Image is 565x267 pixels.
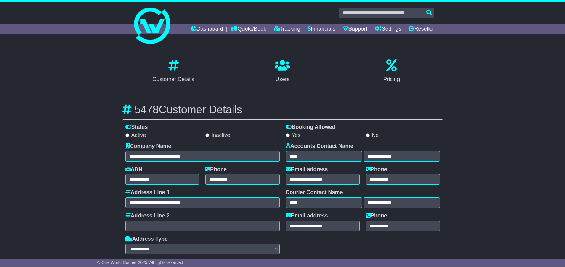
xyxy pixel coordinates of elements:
label: Company Name [125,143,171,150]
label: Booking Allowed [286,124,335,131]
a: Reseller [409,24,434,34]
a: Tracking [274,24,300,34]
a: Settings [375,24,401,34]
div: Customer Details [152,75,194,83]
div: Pricing [383,75,400,83]
label: Accounts Contact Name [286,143,353,150]
input: Inactive [205,133,209,137]
label: Email address [286,166,328,173]
label: Email address [286,213,328,219]
a: Dashboard [191,24,223,34]
label: Address Line 1 [125,189,170,196]
span: © One World Courier 2025. All rights reserved. [97,260,185,265]
label: Courier Contact Name [286,189,343,196]
input: Active [125,133,129,137]
a: Users [271,57,294,86]
label: Status [125,124,148,131]
a: Quote/Book [230,24,266,34]
label: Yes [286,132,300,139]
a: Support [343,24,367,34]
label: No [366,132,379,139]
a: Customer Details [149,57,198,86]
label: Address Type [125,236,168,243]
a: Pricing [379,57,404,86]
div: Users [275,75,290,83]
label: Active [125,132,146,139]
input: Yes [286,133,290,137]
label: Address Line 2 [125,213,170,219]
label: ABN [125,166,143,173]
a: Financials [308,24,335,34]
label: Phone [366,166,387,173]
label: Phone [205,166,227,173]
input: No [366,133,370,137]
h3: Customer Details [122,104,443,116]
label: Inactive [205,132,230,139]
span: 5478 [135,103,159,116]
label: Phone [366,213,387,219]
